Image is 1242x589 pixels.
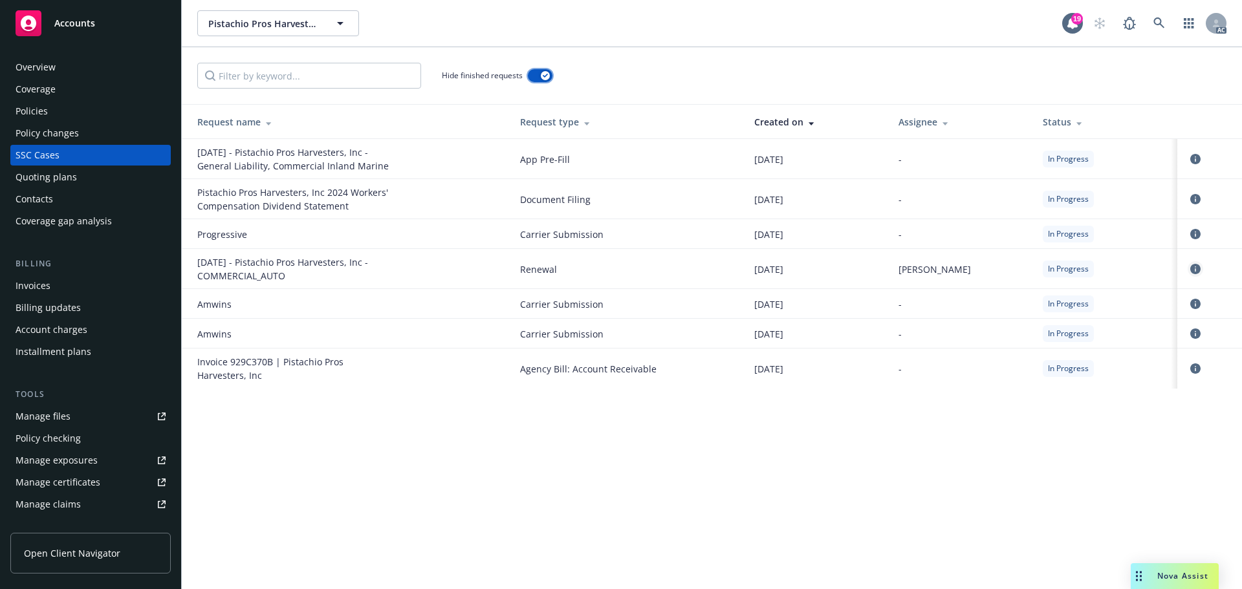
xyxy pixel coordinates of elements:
div: - [899,362,1022,376]
span: Carrier Submission [520,297,734,311]
a: Manage BORs [10,516,171,537]
div: Manage files [16,406,71,427]
div: Created on [754,115,878,129]
div: Account charges [16,319,87,340]
span: [PERSON_NAME] [899,262,971,276]
div: 19 [1071,13,1083,25]
a: Switch app [1176,10,1202,36]
a: Manage exposures [10,450,171,471]
div: Coverage [16,79,56,100]
div: Status [1043,115,1167,129]
span: Open Client Navigator [24,546,120,560]
span: Document Filing [520,193,734,206]
div: Invoices [16,275,50,296]
a: Policies [10,101,171,122]
span: Hide finished requests [442,70,523,81]
div: - [899,153,1022,166]
div: Quoting plans [16,167,77,187]
a: circleInformation [1188,326,1203,341]
div: Progressive [197,228,391,241]
div: Manage exposures [16,450,98,471]
div: SSC Cases [16,145,60,166]
div: Coverage gap analysis [16,211,112,231]
span: In Progress [1048,328,1089,339]
span: In Progress [1048,228,1089,240]
span: [DATE] [754,297,783,311]
div: Amwins [197,327,391,341]
span: [DATE] [754,153,783,166]
a: SSC Cases [10,145,171,166]
a: Manage claims [10,494,171,515]
div: Request type [520,115,734,129]
div: - [899,327,1022,341]
div: - [899,297,1022,311]
span: In Progress [1048,298,1089,310]
a: Policy changes [10,123,171,144]
div: Installment plans [16,341,91,362]
a: Search [1146,10,1172,36]
a: circleInformation [1188,296,1203,312]
a: Quoting plans [10,167,171,187]
a: Overview [10,57,171,78]
a: Manage certificates [10,472,171,493]
span: In Progress [1048,263,1089,275]
a: Contacts [10,189,171,209]
a: Billing updates [10,297,171,318]
span: In Progress [1048,193,1089,205]
span: In Progress [1048,153,1089,165]
a: circleInformation [1188,151,1203,167]
div: - [899,228,1022,241]
div: Assignee [899,115,1022,129]
div: 02/20/26 - Pistachio Pros Harvesters, Inc - General Liability, Commercial Inland Marine [197,145,391,173]
div: Pistachio Pros Harvesters, Inc 2024 Workers' Compensation Dividend Statement [197,186,391,213]
div: 09/15/25 - Pistachio Pros Harvesters, Inc - COMMERCIAL_AUTO [197,255,391,283]
a: Invoices [10,275,171,296]
button: Nova Assist [1131,563,1219,589]
a: Policy checking [10,428,171,449]
a: circleInformation [1188,261,1203,277]
button: Pistachio Pros Harvesters, Inc [197,10,359,36]
span: App Pre-Fill [520,153,734,166]
div: Policy changes [16,123,79,144]
a: Coverage [10,79,171,100]
a: circleInformation [1188,361,1203,376]
div: Invoice 929C370B | Pistachio Pros Harvesters, Inc [197,355,391,382]
div: Manage certificates [16,472,100,493]
span: Pistachio Pros Harvesters, Inc [208,17,320,30]
div: Policy checking [16,428,81,449]
span: Agency Bill: Account Receivable [520,362,734,376]
span: [DATE] [754,262,783,276]
span: Renewal [520,262,734,276]
a: Installment plans [10,341,171,362]
span: [DATE] [754,193,783,206]
div: Amwins [197,297,391,311]
span: Nova Assist [1157,570,1208,581]
div: Drag to move [1131,563,1147,589]
input: Filter by keyword... [197,63,421,89]
span: [DATE] [754,228,783,241]
a: Manage files [10,406,171,427]
div: Billing updates [16,297,81,318]
div: - [899,193,1022,206]
a: circleInformation [1188,226,1203,242]
div: Contacts [16,189,53,209]
span: [DATE] [754,362,783,376]
div: Manage BORs [16,516,76,537]
span: Accounts [54,18,95,28]
a: circleInformation [1188,191,1203,207]
div: Billing [10,257,171,270]
span: In Progress [1048,363,1089,374]
a: Coverage gap analysis [10,211,171,231]
div: Manage claims [16,494,81,515]
div: Tools [10,388,171,401]
div: Request name [197,115,499,129]
span: Carrier Submission [520,228,734,241]
a: Start snowing [1087,10,1113,36]
a: Accounts [10,5,171,41]
span: [DATE] [754,327,783,341]
a: Account charges [10,319,171,340]
div: Overview [16,57,56,78]
a: Report a Bug [1117,10,1142,36]
div: Policies [16,101,48,122]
